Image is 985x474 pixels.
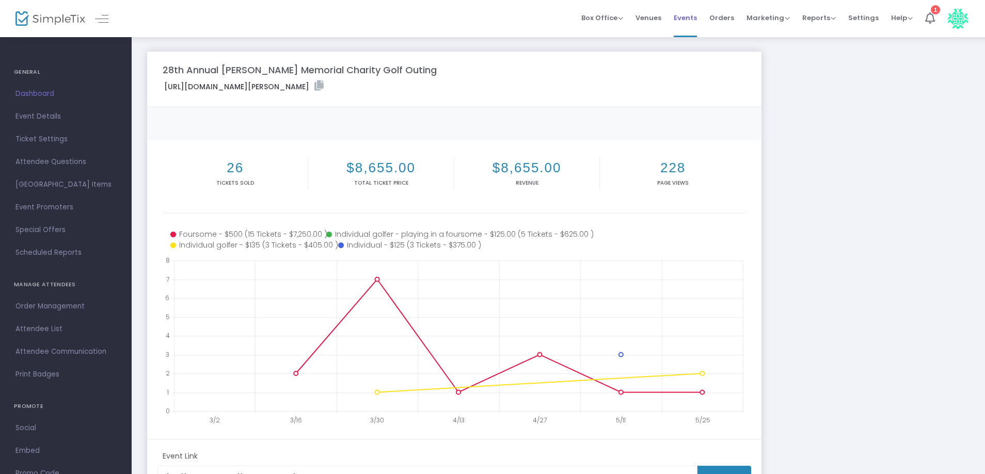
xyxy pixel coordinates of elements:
span: Attendee Communication [15,345,116,358]
span: Marketing [746,13,790,23]
span: Settings [848,5,879,31]
span: Special Offers [15,223,116,237]
text: 5 [166,313,170,321]
h4: GENERAL [14,62,118,83]
h2: $8,655.00 [456,160,597,176]
span: Order Management [15,300,116,313]
text: 5/11 [616,416,626,424]
text: 4/13 [453,416,465,424]
text: 6 [165,293,169,302]
span: Event Details [15,110,116,123]
h2: 228 [602,160,743,176]
span: Box Office [581,13,623,23]
h2: 26 [165,160,306,176]
span: Orders [709,5,734,31]
h4: MANAGE ATTENDEES [14,274,118,295]
m-panel-subtitle: Event Link [163,451,198,462]
text: 3/2 [210,416,220,424]
text: 4/27 [533,416,547,424]
span: Event Promoters [15,201,116,214]
text: 3/30 [370,416,384,424]
span: Reports [802,13,836,23]
p: Page Views [602,179,743,187]
text: 5/25 [695,416,710,424]
div: 1 [931,5,940,14]
h2: $8,655.00 [310,160,451,176]
p: Tickets sold [165,179,306,187]
text: 2 [166,369,170,378]
m-panel-title: 28th Annual [PERSON_NAME] Memorial Charity Golf Outing [163,63,437,77]
text: 8 [166,256,170,265]
text: 3/16 [290,416,302,424]
span: Embed [15,444,116,457]
p: Total Ticket Price [310,179,451,187]
span: Ticket Settings [15,133,116,146]
h4: PROMOTE [14,396,118,417]
span: Social [15,421,116,435]
text: 3 [166,350,169,359]
span: Events [674,5,697,31]
text: 4 [166,331,170,340]
span: Help [891,13,913,23]
span: Attendee Questions [15,155,116,169]
label: [URL][DOMAIN_NAME][PERSON_NAME] [164,80,324,92]
span: Dashboard [15,87,116,101]
text: 1 [167,388,169,397]
span: Venues [636,5,661,31]
span: Attendee List [15,322,116,336]
span: Print Badges [15,368,116,381]
text: 0 [166,406,170,415]
text: 7 [166,275,169,284]
p: Revenue [456,179,597,187]
span: [GEOGRAPHIC_DATA] Items [15,178,116,191]
span: Scheduled Reports [15,246,116,259]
